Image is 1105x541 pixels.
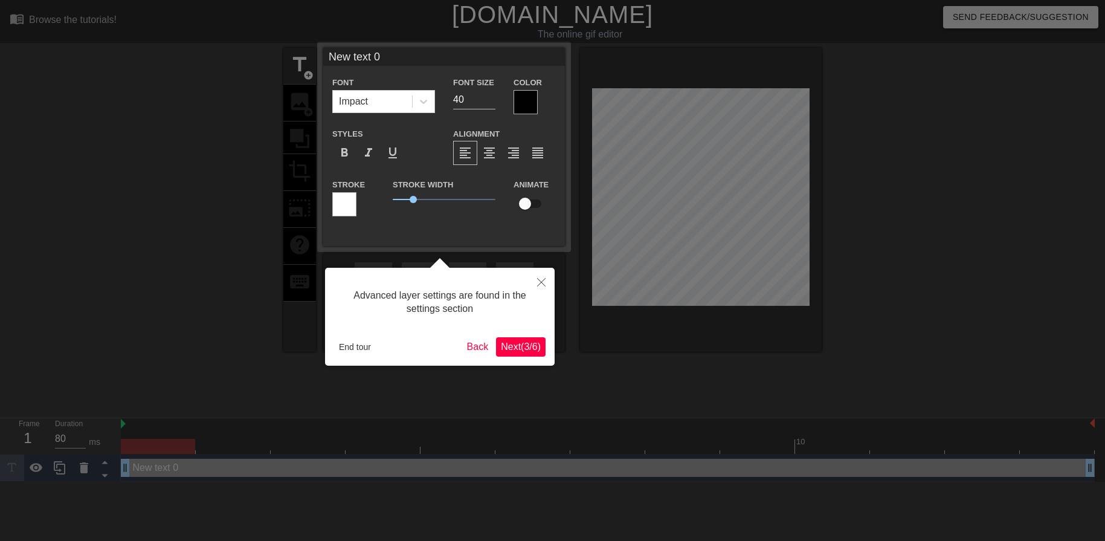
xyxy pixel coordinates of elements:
div: Advanced layer settings are found in the settings section [334,277,546,328]
button: End tour [334,338,376,356]
span: Next ( 3 / 6 ) [501,342,541,352]
button: Close [528,268,555,296]
button: Back [462,337,494,357]
button: Next [496,337,546,357]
